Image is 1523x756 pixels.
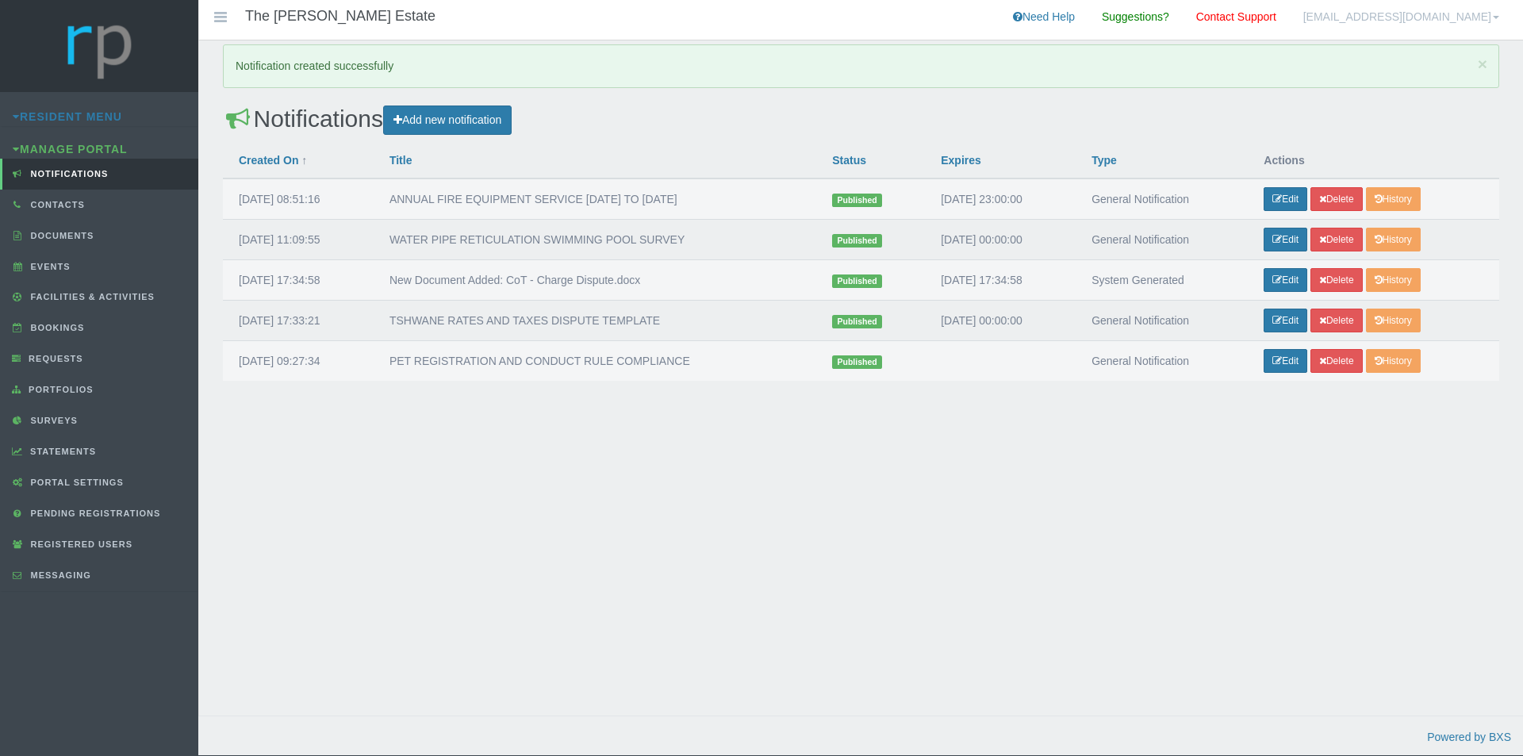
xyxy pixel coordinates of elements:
[1310,349,1363,373] a: Delete
[1076,220,1248,260] td: General Notification
[27,292,155,301] span: Facilities & Activities
[223,106,1499,135] h2: Notifications
[1427,731,1511,743] a: Powered by BXS
[27,539,132,549] span: Registered Users
[25,385,94,394] span: Portfolios
[1310,228,1363,251] a: Delete
[925,178,1076,220] td: [DATE] 23:00:00
[27,169,109,178] span: Notifications
[374,260,816,301] td: New Document Added: CoT - Charge Dispute.docx
[1366,228,1421,251] a: History
[389,154,412,167] a: Title
[27,200,85,209] span: Contacts
[13,143,128,155] a: Manage Portal
[1264,228,1307,251] a: Edit
[1076,260,1248,301] td: System Generated
[374,220,816,260] td: WATER PIPE RETICULATION SWIMMING POOL SURVEY
[1478,56,1487,72] button: Close
[223,260,374,301] td: [DATE] 17:34:58
[25,354,83,363] span: Requests
[27,262,71,271] span: Events
[27,323,85,332] span: Bookings
[1076,301,1248,341] td: General Notification
[1264,309,1307,332] a: Edit
[925,301,1076,341] td: [DATE] 00:00:00
[1366,309,1421,332] a: History
[832,154,866,167] a: Status
[383,106,512,135] a: Add new notification
[832,355,882,369] span: Published
[1264,349,1307,373] a: Edit
[832,194,882,207] span: Published
[223,220,374,260] td: [DATE] 11:09:55
[925,260,1076,301] td: [DATE] 17:34:58
[1310,187,1363,211] a: Delete
[1366,349,1421,373] a: History
[1366,268,1421,292] a: History
[27,508,161,518] span: Pending Registrations
[374,341,816,382] td: PET REGISTRATION AND CONDUCT RULE COMPLIANCE
[1264,187,1307,211] a: Edit
[941,154,981,167] a: Expires
[1264,268,1307,292] a: Edit
[239,154,298,167] a: Created On
[1264,154,1304,167] span: Actions
[1310,309,1363,332] a: Delete
[1076,178,1248,220] td: General Notification
[223,178,374,220] td: [DATE] 08:51:16
[223,44,1499,88] div: Notification created successfully
[223,341,374,382] td: [DATE] 09:27:34
[832,234,882,248] span: Published
[26,447,96,456] span: Statements
[13,110,122,123] a: Resident Menu
[27,416,78,425] span: Surveys
[1366,187,1421,211] a: History
[925,220,1076,260] td: [DATE] 00:00:00
[245,9,435,25] h4: The [PERSON_NAME] Estate
[832,274,882,288] span: Published
[1091,154,1117,167] a: Type
[832,315,882,328] span: Published
[223,301,374,341] td: [DATE] 17:33:21
[1310,268,1363,292] a: Delete
[374,178,816,220] td: ANNUAL FIRE EQUIPMENT SERVICE [DATE] TO [DATE]
[27,570,91,580] span: Messaging
[27,231,94,240] span: Documents
[374,301,816,341] td: TSHWANE RATES AND TAXES DISPUTE TEMPLATE
[1076,341,1248,382] td: General Notification
[27,478,124,487] span: Portal Settings
[1478,55,1487,73] span: ×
